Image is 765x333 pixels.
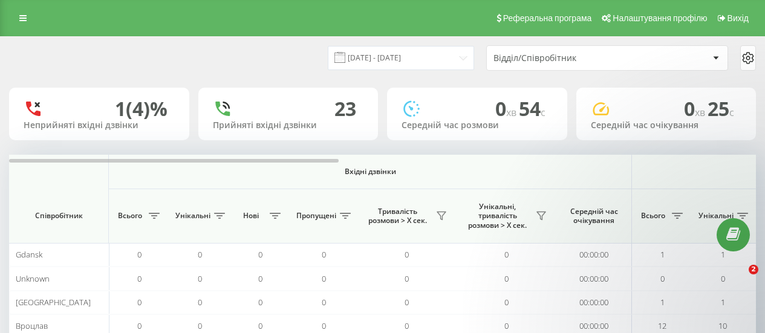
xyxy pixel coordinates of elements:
[493,53,638,63] div: Відділ/Співробітник
[137,273,142,284] span: 0
[363,207,432,225] span: Тривалість розмови > Х сек.
[405,297,409,308] span: 0
[16,273,50,284] span: Unknown
[258,249,262,260] span: 0
[504,249,509,260] span: 0
[402,120,553,131] div: Середній час розмови
[19,211,98,221] span: Співробітник
[137,320,142,331] span: 0
[721,297,725,308] span: 1
[198,273,202,284] span: 0
[405,320,409,331] span: 0
[16,297,91,308] span: [GEOGRAPHIC_DATA]
[718,320,727,331] span: 10
[322,320,326,331] span: 0
[749,265,758,274] span: 2
[16,249,42,260] span: Gdansk
[322,273,326,284] span: 0
[24,120,175,131] div: Неприйняті вхідні дзвінки
[495,95,519,121] span: 0
[140,167,600,176] span: Вхідні дзвінки
[556,291,632,314] td: 00:00:00
[504,320,509,331] span: 0
[728,13,749,23] span: Вихід
[198,249,202,260] span: 0
[405,249,409,260] span: 0
[506,106,519,119] span: хв
[115,97,168,120] div: 1 (4)%
[504,297,509,308] span: 0
[198,297,202,308] span: 0
[519,95,545,121] span: 54
[16,320,48,331] span: Вроцлав
[258,297,262,308] span: 0
[503,13,592,23] span: Реферальна програма
[660,297,665,308] span: 1
[213,120,364,131] div: Прийняті вхідні дзвінки
[296,211,336,221] span: Пропущені
[613,13,707,23] span: Налаштування профілю
[334,97,356,120] div: 23
[175,211,210,221] span: Унікальні
[322,297,326,308] span: 0
[115,211,145,221] span: Всього
[258,320,262,331] span: 0
[405,273,409,284] span: 0
[724,265,753,294] iframe: Intercom live chat
[198,320,202,331] span: 0
[258,273,262,284] span: 0
[463,202,532,230] span: Унікальні, тривалість розмови > Х сек.
[236,211,266,221] span: Нові
[137,297,142,308] span: 0
[322,249,326,260] span: 0
[504,273,509,284] span: 0
[137,249,142,260] span: 0
[658,320,666,331] span: 12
